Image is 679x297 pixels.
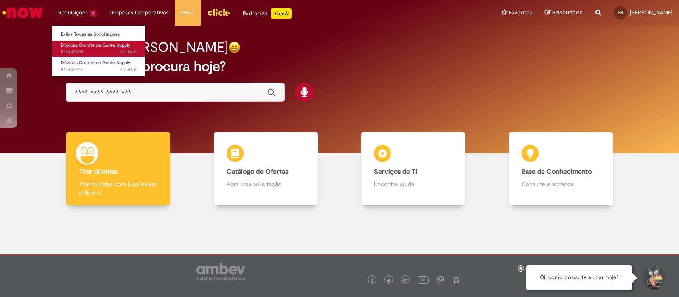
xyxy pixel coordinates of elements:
span: Requisições [58,8,88,17]
p: Abra uma solicitação [227,180,305,188]
time: 25/08/2025 10:32:32 [120,48,137,55]
p: Encontre ajuda [374,180,452,188]
a: Base de Conhecimento Consulte e aprenda [487,132,635,206]
span: R13443276 [61,66,137,73]
img: logo_footer_youtube.png [418,274,429,285]
b: Catálogo de Ofertas [227,167,288,176]
p: +GenAi [271,8,292,19]
span: 2 [90,10,97,17]
time: 25/08/2025 10:11:43 [120,66,137,73]
span: Dúvidas Comite de Gente Supply [61,59,130,66]
span: Dúvidas Comite de Gente Supply [61,42,130,48]
img: logo_footer_twitter.png [387,278,391,283]
span: [PERSON_NAME] [630,9,673,16]
img: ServiceNow [1,4,45,21]
a: Exibir Todas as Solicitações [52,30,146,39]
button: Iniciar Conversa de Suporte [641,265,666,291]
span: More [181,8,194,17]
span: Despesas Corporativas [109,8,168,17]
div: Padroniza [243,8,292,19]
span: Favoritos [509,8,532,17]
b: Base de Conhecimento [522,167,592,176]
h2: Bom dia, [PERSON_NAME] [66,40,228,55]
span: FS [618,10,623,15]
img: logo_footer_facebook.png [370,278,374,283]
img: logo_footer_workplace.png [437,276,444,283]
a: Catálogo de Ofertas Abra uma solicitação [192,132,340,206]
a: Serviços de TI Encontre ajuda [339,132,487,206]
h2: O que você procura hoje? [66,59,613,74]
b: Tirar dúvidas [79,167,118,176]
span: 6d atrás [120,48,137,55]
a: Aberto R13443408 : Dúvidas Comite de Gente Supply [52,41,146,57]
a: Aberto R13443276 : Dúvidas Comite de Gente Supply [52,58,146,74]
p: Consulte e aprenda [522,180,600,188]
span: 6d atrás [120,66,137,73]
b: Serviços de TI [374,167,417,176]
img: logo_footer_ambev_rotulo_gray.png [196,263,245,280]
a: Rascunhos [545,9,583,17]
ul: Requisições [52,25,146,77]
a: Tirar dúvidas Tirar dúvidas com Lupi Assist e Gen Ai [45,132,192,206]
img: logo_footer_naosei.png [452,276,460,283]
span: R13443408 [61,48,137,55]
img: happy-face.png [228,41,241,54]
div: Oi, como posso te ajudar hoje? [526,265,632,290]
img: logo_footer_linkedin.png [403,278,407,283]
span: Rascunhos [552,8,583,17]
img: click_logo_yellow_360x200.png [207,6,230,19]
p: Tirar dúvidas com Lupi Assist e Gen Ai [79,180,157,197]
